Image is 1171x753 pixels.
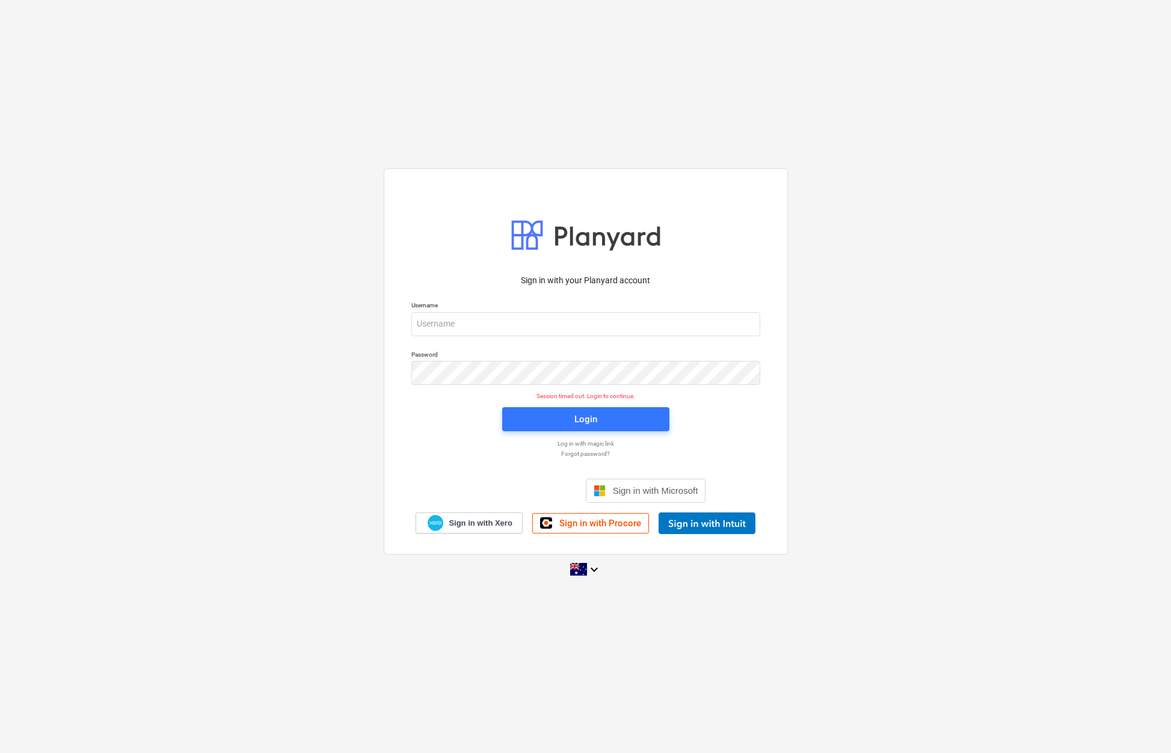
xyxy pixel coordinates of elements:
[532,513,649,533] a: Sign in with Procore
[404,392,767,400] p: Session timed out. Login to continue.
[502,407,669,431] button: Login
[405,450,766,458] a: Forgot password?
[411,351,760,361] p: Password
[405,440,766,447] a: Log in with magic link
[559,518,641,529] span: Sign in with Procore
[411,312,760,336] input: Username
[1111,695,1171,753] iframe: Chat Widget
[449,518,512,529] span: Sign in with Xero
[613,485,698,496] span: Sign in with Microsoft
[411,274,760,287] p: Sign in with your Planyard account
[416,512,523,533] a: Sign in with Xero
[587,562,601,577] i: keyboard_arrow_down
[459,478,582,504] iframe: Sign in with Google Button
[411,301,760,312] p: Username
[574,411,597,427] div: Login
[428,515,443,531] img: Xero logo
[594,485,606,497] img: Microsoft logo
